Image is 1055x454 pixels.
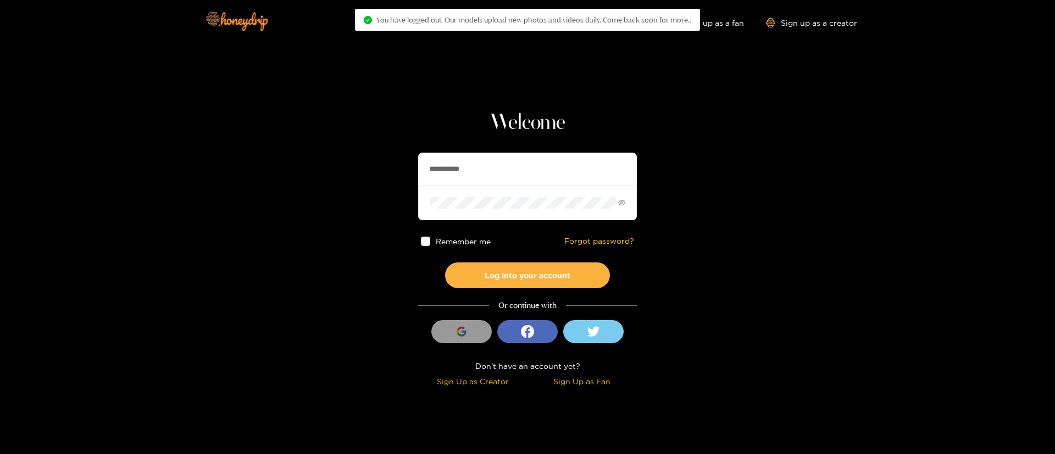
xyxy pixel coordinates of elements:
a: Sign up as a creator [766,18,857,27]
div: Sign Up as Fan [530,375,634,388]
div: Or continue with [418,299,637,312]
span: You have logged out. Our models upload new photos and videos daily. Come back soon for more.. [376,15,691,24]
h1: Welcome [418,110,637,136]
button: Log into your account [445,262,610,288]
a: Sign up as a fan [669,18,744,27]
div: Don't have an account yet? [418,360,637,372]
div: Sign Up as Creator [421,375,525,388]
span: Remember me [436,237,491,245]
a: Forgot password? [564,237,634,246]
span: check-circle [364,16,372,24]
span: eye-invisible [618,199,625,206]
